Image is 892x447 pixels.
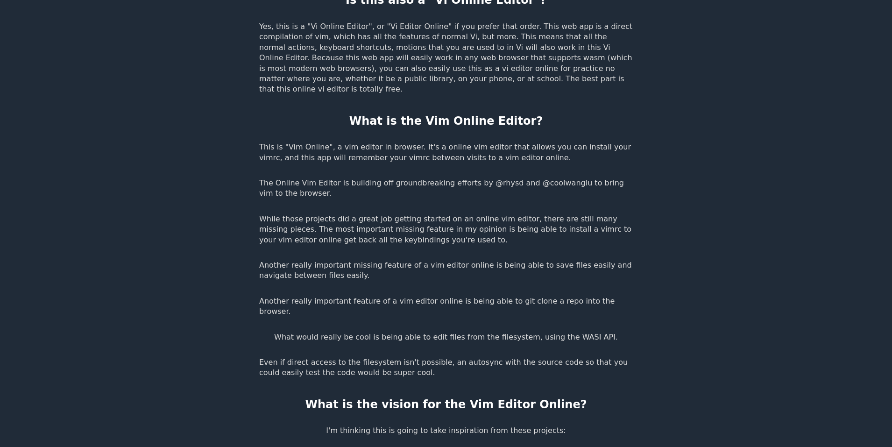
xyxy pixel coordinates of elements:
p: While those projects did a great job getting started on an online vim editor, there are still man... [259,214,633,245]
h2: What is the Vim Online Editor? [349,114,543,129]
p: Even if direct access to the filesystem isn't possible, an autosync with the source code so that ... [259,357,633,378]
p: What would really be cool is being able to edit files from the filesystem, using the WASI API. [274,332,618,342]
p: The Online Vim Editor is building off groundbreaking efforts by @rhysd and @coolwanglu to bring v... [259,178,633,199]
h2: What is the vision for the Vim Editor Online? [305,397,587,413]
p: This is "Vim Online", a vim editor in browser. It's a online vim editor that allows you can insta... [259,142,633,163]
p: Another really important missing feature of a vim editor online is being able to save files easil... [259,260,633,281]
p: Yes, this is a "Vi Online Editor", or "Vi Editor Online" if you prefer that order. This web app i... [259,21,633,95]
p: I'm thinking this is going to take inspiration from these projects: [326,426,566,436]
p: Another really important feature of a vim editor online is being able to git clone a repo into th... [259,296,633,317]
